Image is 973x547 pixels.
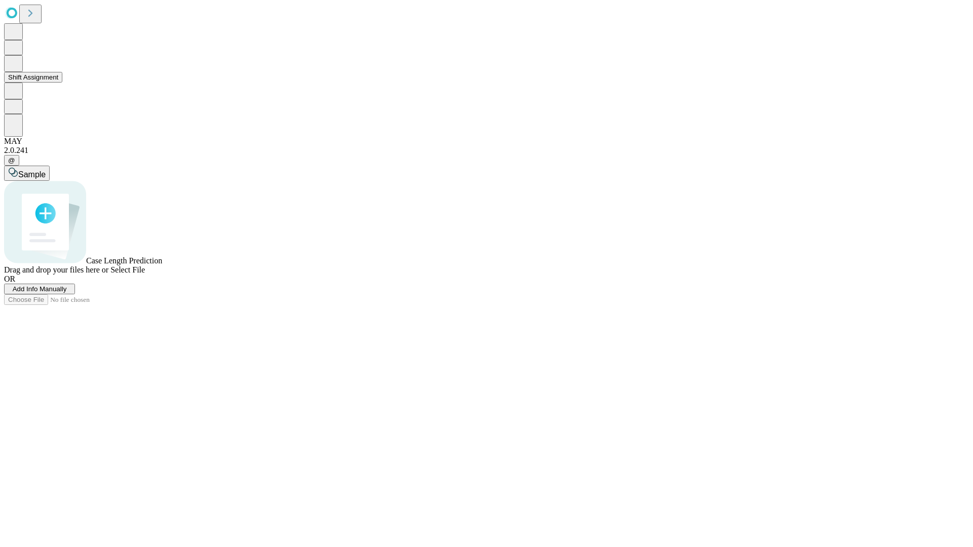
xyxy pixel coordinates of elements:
[86,256,162,265] span: Case Length Prediction
[4,72,62,83] button: Shift Assignment
[4,137,969,146] div: MAY
[13,285,67,293] span: Add Info Manually
[4,146,969,155] div: 2.0.241
[4,265,108,274] span: Drag and drop your files here or
[18,170,46,179] span: Sample
[110,265,145,274] span: Select File
[4,284,75,294] button: Add Info Manually
[4,166,50,181] button: Sample
[4,275,15,283] span: OR
[8,157,15,164] span: @
[4,155,19,166] button: @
